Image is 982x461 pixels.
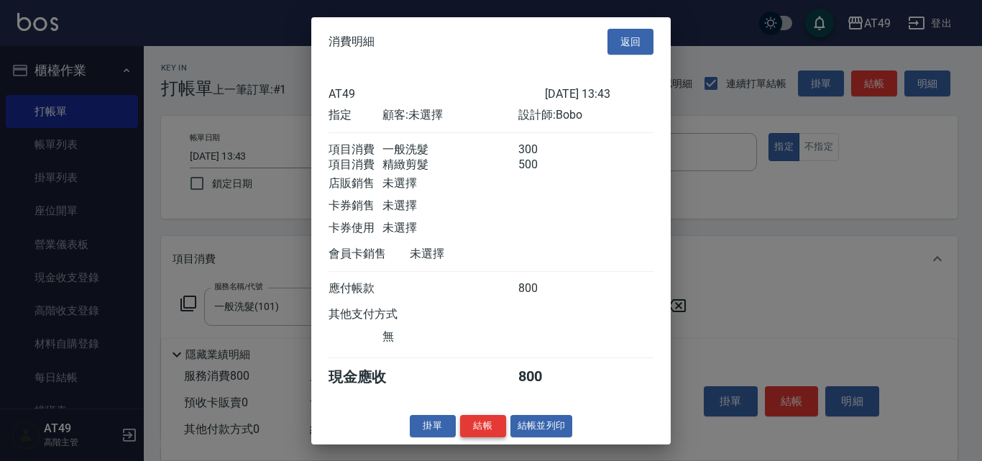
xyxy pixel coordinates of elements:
[382,176,518,191] div: 未選擇
[329,176,382,191] div: 店販銷售
[382,329,518,344] div: 無
[329,368,410,387] div: 現金應收
[410,247,545,262] div: 未選擇
[607,28,653,55] button: 返回
[382,108,518,123] div: 顧客: 未選擇
[329,247,410,262] div: 會員卡銷售
[329,108,382,123] div: 指定
[545,87,653,101] div: [DATE] 13:43
[510,415,573,437] button: 結帳並列印
[329,158,382,173] div: 項目消費
[329,307,437,322] div: 其他支付方式
[329,198,382,214] div: 卡券銷售
[410,415,456,437] button: 掛單
[518,108,653,123] div: 設計師: Bobo
[518,281,572,296] div: 800
[382,221,518,236] div: 未選擇
[382,198,518,214] div: 未選擇
[329,142,382,158] div: 項目消費
[382,158,518,173] div: 精緻剪髮
[329,35,375,49] span: 消費明細
[329,87,545,101] div: AT49
[518,368,572,387] div: 800
[329,221,382,236] div: 卡券使用
[329,281,382,296] div: 應付帳款
[518,158,572,173] div: 500
[518,142,572,158] div: 300
[382,142,518,158] div: 一般洗髮
[460,415,506,437] button: 結帳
